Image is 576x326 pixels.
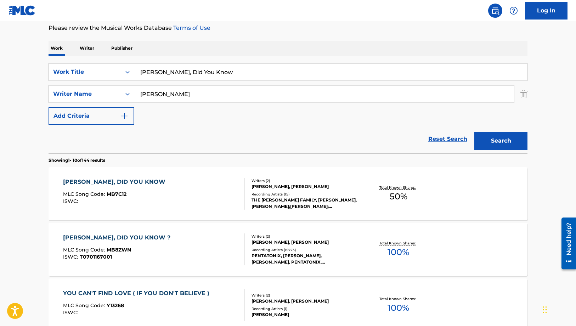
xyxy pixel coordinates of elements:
[390,190,407,203] span: 50 %
[53,90,117,98] div: Writer Name
[63,254,80,260] span: ISWC :
[49,41,65,56] p: Work
[63,191,107,197] span: MLC Song Code :
[63,247,107,253] span: MLC Song Code :
[49,63,527,153] form: Search Form
[9,5,36,16] img: MLC Logo
[491,6,499,15] img: search
[109,41,135,56] p: Publisher
[388,302,409,314] span: 100 %
[49,24,527,32] p: Please review the Musical Works Database
[509,6,518,15] img: help
[49,223,527,276] a: [PERSON_NAME], DID YOU KNOW ?MLC Song Code:MB8ZWNISWC:T0701167001Writers (2)[PERSON_NAME], [PERSO...
[63,178,169,186] div: [PERSON_NAME], DID YOU KNOW
[520,85,527,103] img: Delete Criterion
[252,253,358,265] div: PENTATONIX, [PERSON_NAME], [PERSON_NAME], PENTATONIX, [PERSON_NAME], [PERSON_NAME], [PERSON_NAME]...
[172,24,210,31] a: Terms of Use
[252,298,358,304] div: [PERSON_NAME], [PERSON_NAME]
[556,215,576,272] iframe: Resource Center
[525,2,567,20] a: Log In
[63,233,174,242] div: [PERSON_NAME], DID YOU KNOW ?
[49,157,105,164] p: Showing 1 - 10 of 144 results
[474,132,527,150] button: Search
[120,112,129,120] img: 9d2ae6d4665cec9f34b9.svg
[252,239,358,245] div: [PERSON_NAME], [PERSON_NAME]
[80,254,112,260] span: T0701167001
[543,299,547,320] div: Drag
[63,198,80,204] span: ISWC :
[388,246,409,259] span: 100 %
[379,241,417,246] p: Total Known Shares:
[252,247,358,253] div: Recording Artists ( 15773 )
[63,302,107,309] span: MLC Song Code :
[252,192,358,197] div: Recording Artists ( 15 )
[252,306,358,311] div: Recording Artists ( 1 )
[107,302,124,309] span: Y13268
[507,4,521,18] div: Help
[107,247,131,253] span: MB8ZWN
[252,311,358,318] div: [PERSON_NAME]
[49,167,527,220] a: [PERSON_NAME], DID YOU KNOWMLC Song Code:MB7C12ISWC:Writers (2)[PERSON_NAME], [PERSON_NAME]Record...
[252,183,358,190] div: [PERSON_NAME], [PERSON_NAME]
[49,107,134,125] button: Add Criteria
[425,131,471,147] a: Reset Search
[252,234,358,239] div: Writers ( 2 )
[63,289,213,298] div: YOU CAN'T FIND LOVE ( IF YOU DON'T BELIEVE )
[252,197,358,210] div: THE [PERSON_NAME] FAMILY, [PERSON_NAME], [PERSON_NAME];[PERSON_NAME];[PERSON_NAME] FOR PLAID PROD...
[63,309,80,316] span: ISWC :
[107,191,126,197] span: MB7C12
[379,296,417,302] p: Total Known Shares:
[379,185,417,190] p: Total Known Shares:
[252,178,358,183] div: Writers ( 2 )
[541,292,576,326] iframe: Chat Widget
[78,41,96,56] p: Writer
[488,4,502,18] a: Public Search
[53,68,117,76] div: Work Title
[252,293,358,298] div: Writers ( 2 )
